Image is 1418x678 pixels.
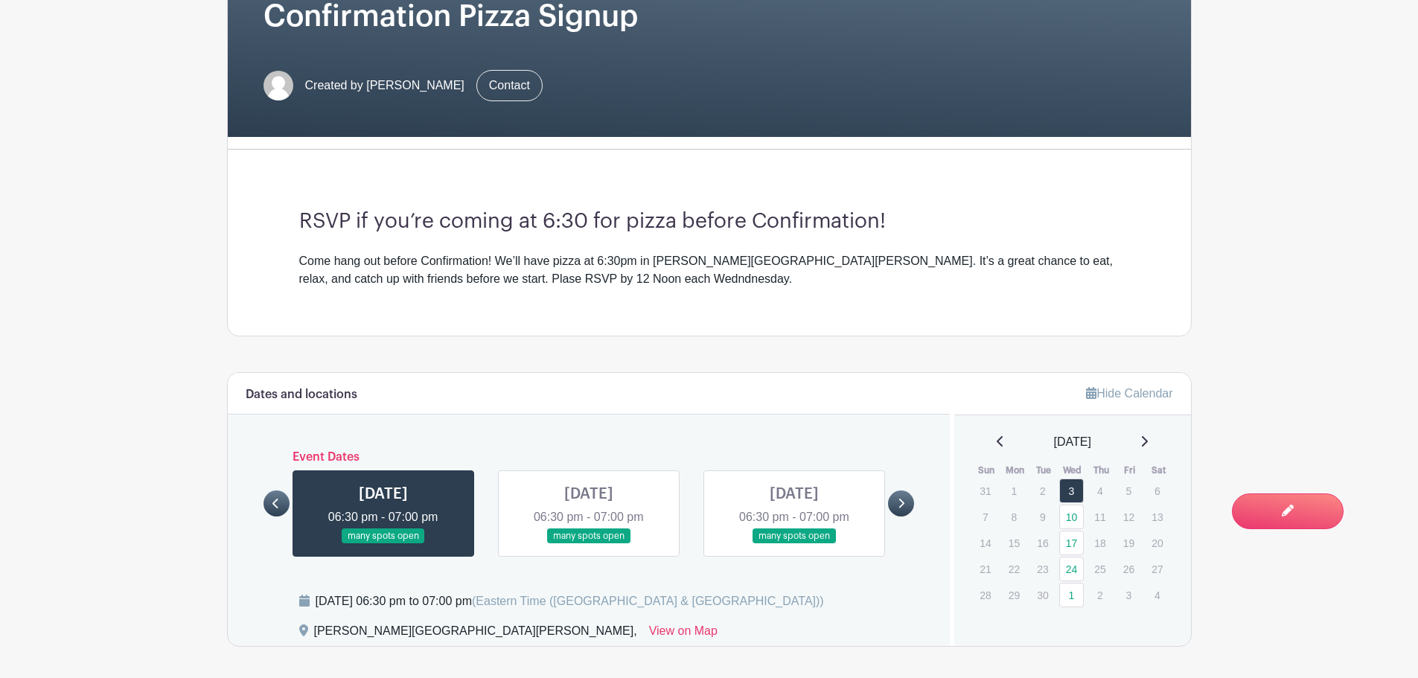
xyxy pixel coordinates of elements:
[973,583,997,607] p: 28
[246,388,357,402] h6: Dates and locations
[972,463,1001,478] th: Sun
[1088,505,1112,528] p: 11
[1145,583,1169,607] p: 4
[264,71,293,100] img: default-ce2991bfa6775e67f084385cd625a349d9dcbb7a52a09fb2fda1e96e2d18dcdb.png
[1002,557,1026,581] p: 22
[1117,557,1141,581] p: 26
[1117,479,1141,502] p: 5
[1029,463,1058,478] th: Tue
[1088,557,1112,581] p: 25
[1145,479,1169,502] p: 6
[1059,505,1084,529] a: 10
[973,557,997,581] p: 21
[305,77,464,95] span: Created by [PERSON_NAME]
[299,209,1120,234] h3: RSVP if you’re coming at 6:30 for pizza before Confirmation!
[649,622,718,646] a: View on Map
[1030,557,1055,581] p: 23
[476,70,543,101] a: Contact
[1030,531,1055,554] p: 16
[1002,583,1026,607] p: 29
[1059,479,1084,503] a: 3
[1117,531,1141,554] p: 19
[1145,531,1169,554] p: 20
[1144,463,1173,478] th: Sat
[1145,557,1169,581] p: 27
[1059,583,1084,607] a: 1
[1145,505,1169,528] p: 13
[1030,583,1055,607] p: 30
[1002,505,1026,528] p: 8
[1030,479,1055,502] p: 2
[472,595,824,607] span: (Eastern Time ([GEOGRAPHIC_DATA] & [GEOGRAPHIC_DATA]))
[1086,387,1172,400] a: Hide Calendar
[1002,531,1026,554] p: 15
[1054,433,1091,451] span: [DATE]
[1117,505,1141,528] p: 12
[973,531,997,554] p: 14
[1002,479,1026,502] p: 1
[1088,583,1112,607] p: 2
[1088,479,1112,502] p: 4
[1058,463,1088,478] th: Wed
[314,622,637,646] div: [PERSON_NAME][GEOGRAPHIC_DATA][PERSON_NAME],
[316,592,824,610] div: [DATE] 06:30 pm to 07:00 pm
[1059,557,1084,581] a: 24
[1059,531,1084,555] a: 17
[1116,463,1145,478] th: Fri
[1117,583,1141,607] p: 3
[1088,531,1112,554] p: 18
[973,479,997,502] p: 31
[1030,505,1055,528] p: 9
[1001,463,1030,478] th: Mon
[290,450,889,464] h6: Event Dates
[1087,463,1116,478] th: Thu
[973,505,997,528] p: 7
[299,252,1120,288] div: Come hang out before Confirmation! We’ll have pizza at 6:30pm in [PERSON_NAME][GEOGRAPHIC_DATA][P...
